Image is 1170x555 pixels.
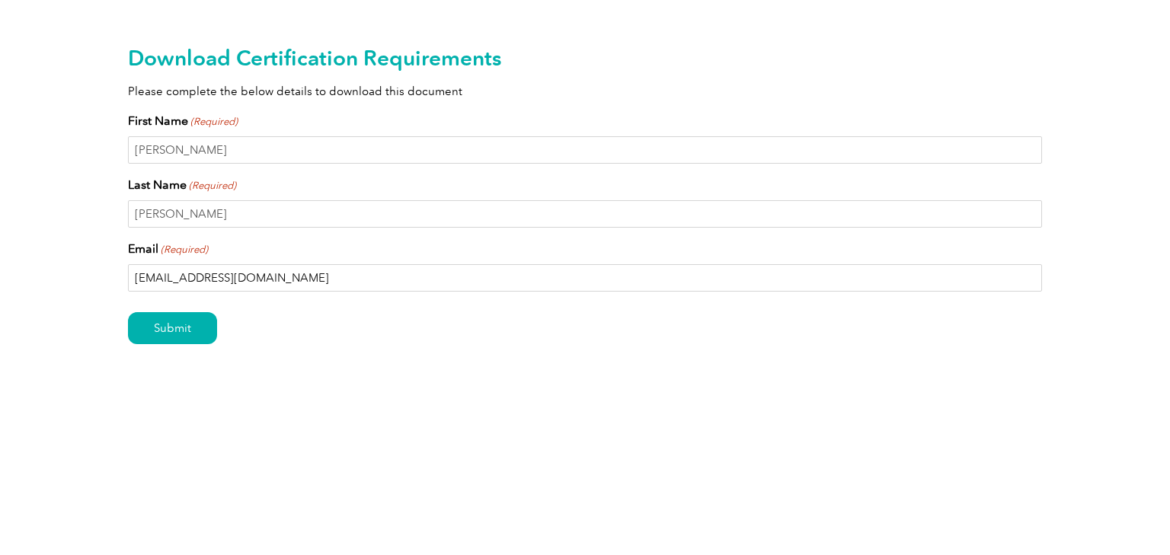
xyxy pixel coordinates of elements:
[128,176,236,194] label: Last Name
[128,312,217,344] input: Submit
[128,240,208,258] label: Email
[190,114,238,129] span: (Required)
[128,46,1042,70] h2: Download Certification Requirements
[128,83,1042,100] p: Please complete the below details to download this document
[160,242,209,257] span: (Required)
[128,112,238,130] label: First Name
[188,178,237,193] span: (Required)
